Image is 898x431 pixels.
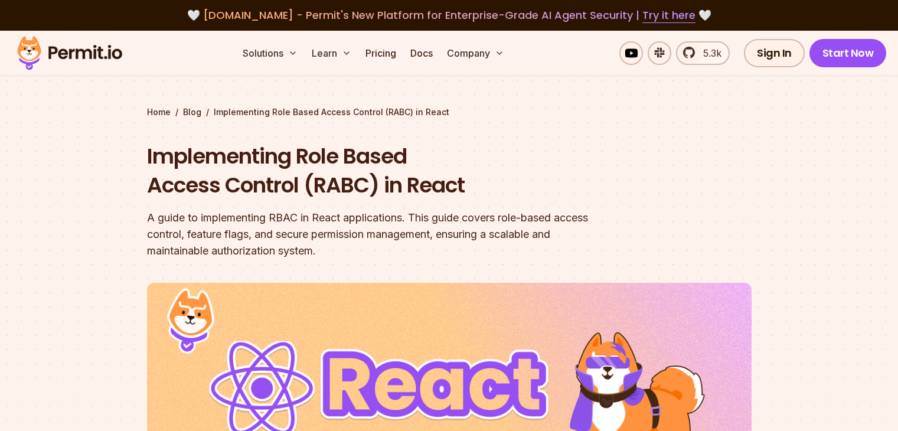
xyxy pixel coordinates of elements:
[238,41,302,65] button: Solutions
[676,41,730,65] a: 5.3k
[642,8,695,23] a: Try it here
[183,106,201,118] a: Blog
[406,41,437,65] a: Docs
[147,106,752,118] div: / /
[307,41,356,65] button: Learn
[361,41,401,65] a: Pricing
[744,39,805,67] a: Sign In
[12,33,128,73] img: Permit logo
[696,46,721,60] span: 5.3k
[147,210,600,259] div: A guide to implementing RBAC in React applications. This guide covers role-based access control, ...
[28,7,870,24] div: 🤍 🤍
[147,106,171,118] a: Home
[442,41,509,65] button: Company
[147,142,600,200] h1: Implementing Role Based Access Control (RABC) in React
[809,39,887,67] a: Start Now
[203,8,695,22] span: [DOMAIN_NAME] - Permit's New Platform for Enterprise-Grade AI Agent Security |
